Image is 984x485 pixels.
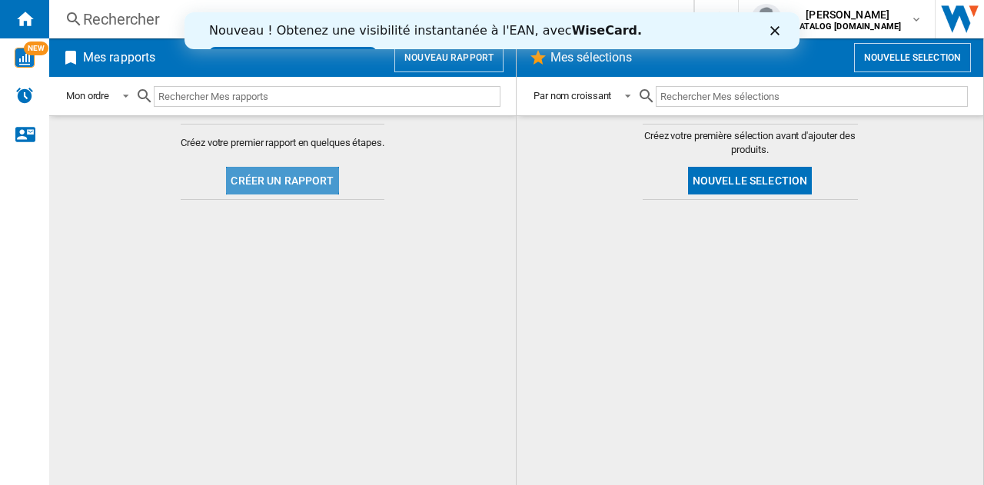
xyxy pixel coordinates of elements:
[24,42,48,55] span: NEW
[25,35,192,53] a: Essayez dès maintenant !
[794,7,901,22] span: [PERSON_NAME]
[751,4,782,35] img: profile.jpg
[794,22,901,32] b: CATALOG [DOMAIN_NAME]
[643,129,858,157] span: Créez votre première sélection avant d'ajouter des produits.
[83,8,653,30] div: Rechercher
[586,14,601,23] div: Fermer
[181,136,384,150] span: Créez votre premier rapport en quelques étapes.
[15,86,34,105] img: alerts-logo.svg
[534,90,611,101] div: Par nom croissant
[66,90,109,101] div: Mon ordre
[394,43,504,72] button: Nouveau rapport
[656,86,968,107] input: Rechercher Mes sélections
[688,167,813,194] button: Nouvelle selection
[547,43,635,72] h2: Mes sélections
[184,12,799,49] iframe: Intercom live chat bannière
[226,167,338,194] button: Créer un rapport
[854,43,971,72] button: Nouvelle selection
[15,48,35,68] img: wise-card.svg
[154,86,500,107] input: Rechercher Mes rapports
[80,43,158,72] h2: Mes rapports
